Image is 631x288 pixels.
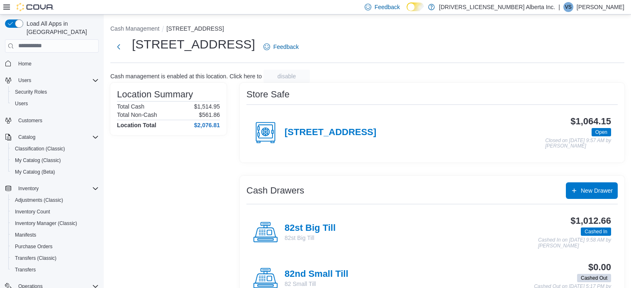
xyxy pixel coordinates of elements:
span: Feedback [375,3,400,11]
span: Security Roles [15,89,47,95]
span: Users [12,99,99,109]
button: Inventory Count [8,206,102,218]
div: Victor Sandoval Ortiz [563,2,573,12]
span: Home [15,58,99,69]
button: Security Roles [8,86,102,98]
button: Home [2,58,102,70]
a: Feedback [260,39,302,55]
a: Classification (Classic) [12,144,68,154]
p: $561.86 [199,111,220,118]
button: Users [8,98,102,109]
span: My Catalog (Beta) [12,167,99,177]
span: New Drawer [581,186,613,195]
h4: Location Total [117,122,156,128]
button: Manifests [8,229,102,241]
span: Inventory [18,185,39,192]
p: 82 Small Till [285,280,348,288]
span: My Catalog (Classic) [15,157,61,164]
nav: An example of EuiBreadcrumbs [110,24,624,34]
a: Manifests [12,230,39,240]
p: [PERSON_NAME] [577,2,624,12]
h3: Location Summary [117,90,193,99]
span: Classification (Classic) [15,145,65,152]
a: Inventory Manager (Classic) [12,218,80,228]
button: Inventory [15,184,42,194]
button: Next [110,39,127,55]
span: Cashed Out [581,274,607,282]
h6: Total Cash [117,103,144,110]
h4: [STREET_ADDRESS] [285,127,376,138]
button: My Catalog (Classic) [8,155,102,166]
a: Adjustments (Classic) [12,195,66,205]
h1: [STREET_ADDRESS] [132,36,255,53]
span: Users [18,77,31,84]
button: Catalog [15,132,39,142]
button: Customers [2,114,102,126]
a: Users [12,99,31,109]
span: My Catalog (Beta) [15,169,55,175]
a: Transfers [12,265,39,275]
button: disable [263,70,310,83]
p: Cash management is enabled at this location. Click here to [110,73,262,80]
span: Users [15,100,28,107]
span: Cashed In [585,228,607,235]
p: Cashed In on [DATE] 9:58 AM by [PERSON_NAME] [538,237,611,249]
span: disable [278,72,296,80]
span: Adjustments (Classic) [15,197,63,203]
span: Home [18,61,32,67]
button: Users [15,75,34,85]
button: Inventory Manager (Classic) [8,218,102,229]
a: My Catalog (Classic) [12,155,64,165]
span: Cashed In [581,227,611,236]
h3: Cash Drawers [246,186,304,196]
p: 82st Big Till [285,234,336,242]
h4: 82nd Small Till [285,269,348,280]
h4: $2,076.81 [194,122,220,128]
span: Open [592,128,611,136]
h6: Total Non-Cash [117,111,157,118]
span: Catalog [15,132,99,142]
span: Security Roles [12,87,99,97]
span: Inventory Count [15,208,50,215]
span: VS [565,2,572,12]
span: Customers [15,115,99,126]
img: Cova [17,3,54,11]
span: Users [15,75,99,85]
span: Cashed Out [577,274,611,282]
a: Purchase Orders [12,242,56,252]
button: Cash Management [110,25,159,32]
span: Classification (Classic) [12,144,99,154]
p: $1,514.95 [194,103,220,110]
p: [DRIVERS_LICENSE_NUMBER] Alberta Inc. [439,2,555,12]
a: Home [15,59,35,69]
span: Transfers [12,265,99,275]
h3: Store Safe [246,90,290,99]
button: Adjustments (Classic) [8,194,102,206]
input: Dark Mode [407,2,424,11]
a: Inventory Count [12,207,54,217]
span: Open [595,128,607,136]
a: Security Roles [12,87,50,97]
span: Inventory Count [12,207,99,217]
h3: $1,012.66 [570,216,611,226]
h4: 82st Big Till [285,223,336,234]
span: Adjustments (Classic) [12,195,99,205]
button: [STREET_ADDRESS] [166,25,224,32]
a: Transfers (Classic) [12,253,60,263]
span: Transfers (Classic) [12,253,99,263]
span: My Catalog (Classic) [12,155,99,165]
button: Purchase Orders [8,241,102,252]
button: New Drawer [566,182,618,199]
span: Inventory Manager (Classic) [12,218,99,228]
span: Catalog [18,134,35,140]
h3: $0.00 [588,262,611,272]
span: Feedback [273,43,299,51]
span: Manifests [12,230,99,240]
a: Customers [15,116,46,126]
button: Catalog [2,131,102,143]
span: Load All Apps in [GEOGRAPHIC_DATA] [23,19,99,36]
p: | [558,2,560,12]
span: Inventory Manager (Classic) [15,220,77,227]
p: Closed on [DATE] 9:57 AM by [PERSON_NAME] [545,138,611,149]
span: Purchase Orders [15,243,53,250]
